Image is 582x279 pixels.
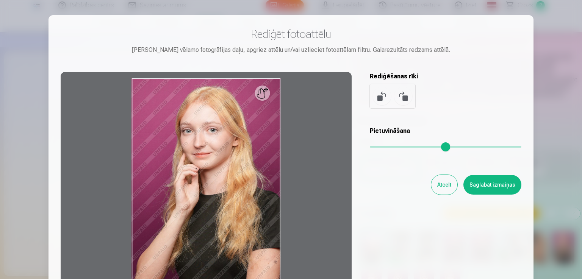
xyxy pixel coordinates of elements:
div: [PERSON_NAME] vēlamo fotogrāfijas daļu, apgriez attēlu un/vai uzlieciet fotoattēlam filtru. Galar... [61,45,521,55]
h5: Rediģēšanas rīki [370,72,521,81]
button: Saglabāt izmaiņas [463,175,521,195]
button: Atcelt [431,175,457,195]
h5: Pietuvināšana [370,126,521,136]
h3: Rediģēt fotoattēlu [61,27,521,41]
